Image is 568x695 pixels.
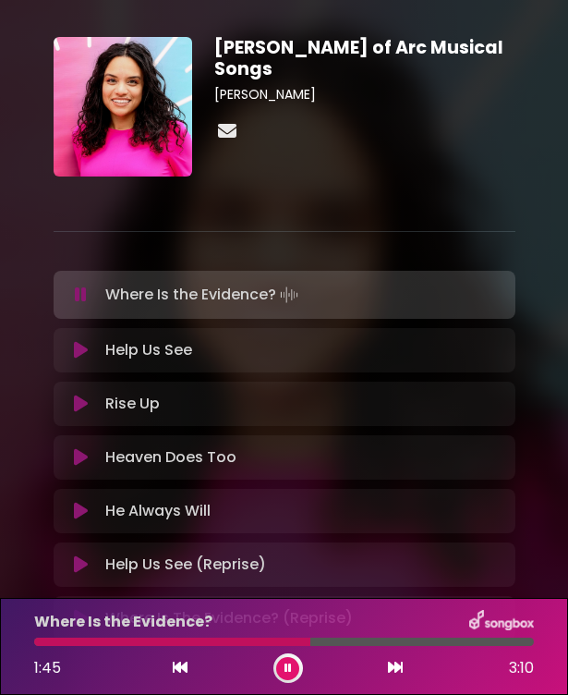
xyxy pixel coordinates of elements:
p: Heaven Does Too [105,446,236,469]
p: Help Us See [105,339,192,361]
p: Rise Up [105,393,160,415]
p: Where Is the Evidence? [105,282,302,308]
img: songbox-logo-white.png [469,610,534,634]
img: CXLGyFwTbmAzLqZCow4w [54,37,193,177]
img: waveform4.gif [276,282,302,308]
p: Help Us See (Reprise) [105,554,266,576]
span: 1:45 [34,657,61,678]
p: He Always Will [105,500,211,522]
h3: [PERSON_NAME] [214,87,514,103]
h1: [PERSON_NAME] of Arc Musical Songs [214,37,514,79]
span: 3:10 [509,657,534,679]
p: Where Is the Evidence? [34,611,212,633]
